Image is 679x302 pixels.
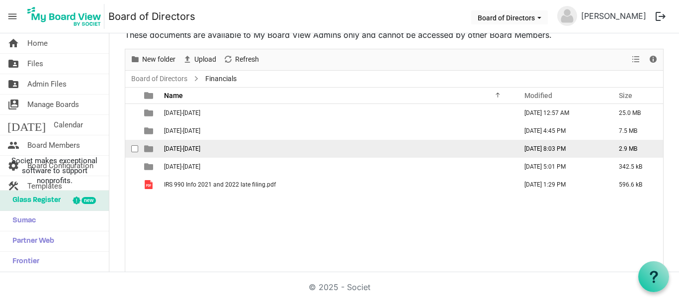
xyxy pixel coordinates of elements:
[138,122,161,140] td: is template cell column header type
[557,6,577,26] img: no-profile-picture.svg
[161,140,514,158] td: 2024-2025 is template cell column header Name
[164,109,200,116] span: [DATE]-[DATE]
[514,158,608,176] td: September 04, 2025 5:01 PM column header Modified
[27,74,67,94] span: Admin Files
[650,6,671,27] button: logout
[27,54,43,74] span: Files
[220,49,262,70] div: Refresh
[161,176,514,194] td: IRS 990 Info 2021 and 2022 late filing.pdf is template cell column header Name
[608,158,663,176] td: 342.5 kB is template cell column header Size
[24,4,108,29] a: My Board View Logo
[164,145,200,152] span: [DATE]-[DATE]
[608,104,663,122] td: 25.0 MB is template cell column header Size
[7,115,46,135] span: [DATE]
[7,135,19,155] span: people
[141,53,176,66] span: New folder
[7,211,36,231] span: Sumac
[309,282,370,292] a: © 2025 - Societ
[514,122,608,140] td: July 08, 2024 4:45 PM column header Modified
[7,54,19,74] span: folder_shared
[161,104,514,122] td: 2022-2023 is template cell column header Name
[7,252,39,272] span: Frontier
[125,122,138,140] td: checkbox
[125,29,664,41] p: These documents are available to My Board View Admins only and cannot be accessed by other Board ...
[619,92,632,100] span: Size
[24,4,104,29] img: My Board View Logo
[3,7,22,26] span: menu
[524,92,552,100] span: Modified
[234,53,260,66] span: Refresh
[647,53,660,66] button: Details
[164,163,200,170] span: [DATE]-[DATE]
[7,74,19,94] span: folder_shared
[125,176,138,194] td: checkbox
[7,33,19,53] span: home
[161,158,514,176] td: 2025-2026 is template cell column header Name
[129,53,177,66] button: New folder
[7,95,19,114] span: switch_account
[125,158,138,176] td: checkbox
[514,140,608,158] td: July 21, 2025 8:03 PM column header Modified
[138,104,161,122] td: is template cell column header type
[608,140,663,158] td: 2.9 MB is template cell column header Size
[7,191,61,210] span: Glass Register
[27,33,48,53] span: Home
[164,127,200,134] span: [DATE]-[DATE]
[4,156,104,186] span: Societ makes exceptional software to support nonprofits.
[161,122,514,140] td: 2023-2024 is template cell column header Name
[645,49,662,70] div: Details
[608,176,663,194] td: 596.6 kB is template cell column header Size
[203,73,239,85] span: Financials
[125,140,138,158] td: checkbox
[608,122,663,140] td: 7.5 MB is template cell column header Size
[164,181,276,188] span: IRS 990 Info 2021 and 2022 late filing.pdf
[27,135,80,155] span: Board Members
[630,53,642,66] button: View dropdownbutton
[138,140,161,158] td: is template cell column header type
[138,176,161,194] td: is template cell column header type
[514,176,608,194] td: May 13, 2025 1:29 PM column header Modified
[7,231,54,251] span: Partner Web
[181,53,218,66] button: Upload
[577,6,650,26] a: [PERSON_NAME]
[82,197,96,204] div: new
[628,49,645,70] div: View
[54,115,83,135] span: Calendar
[138,158,161,176] td: is template cell column header type
[179,49,220,70] div: Upload
[193,53,217,66] span: Upload
[108,6,195,26] a: Board of Directors
[27,95,79,114] span: Manage Boards
[125,104,138,122] td: checkbox
[127,49,179,70] div: New folder
[129,73,189,85] a: Board of Directors
[222,53,261,66] button: Refresh
[514,104,608,122] td: October 20, 2023 12:57 AM column header Modified
[471,10,548,24] button: Board of Directors dropdownbutton
[164,92,183,100] span: Name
